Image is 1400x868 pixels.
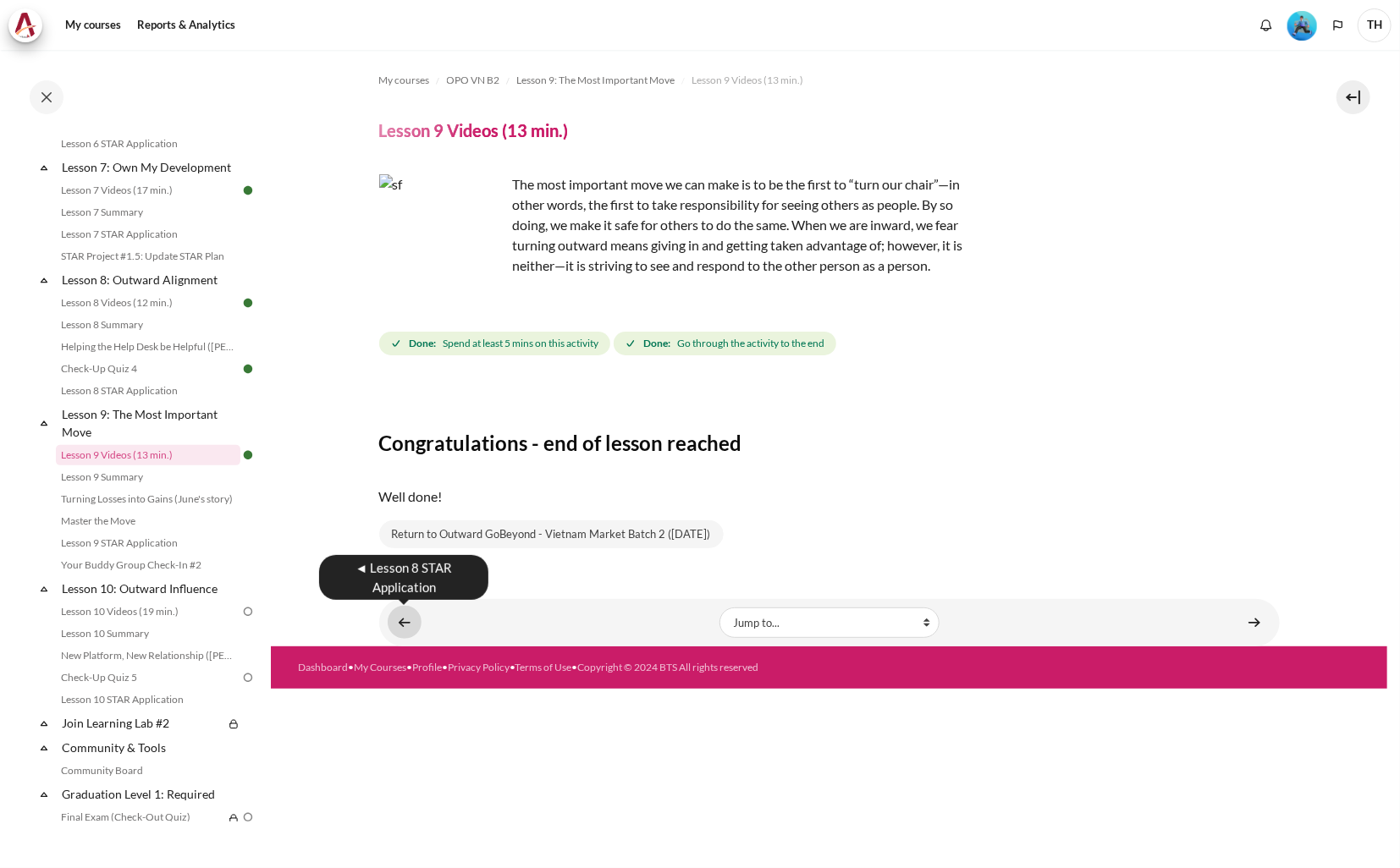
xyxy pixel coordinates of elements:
[56,315,240,335] a: Lesson 8 Summary
[240,604,256,619] img: To do
[59,577,240,600] a: Lesson 10: Outward Influence
[56,337,240,357] a: Helping the Help Desk be Helpful ([PERSON_NAME]'s Story)
[240,448,256,463] img: Done
[379,174,506,301] img: sf
[56,381,240,401] a: Lesson 8 STAR Application
[59,403,240,443] a: Lesson 9: The Most Important Move
[692,73,804,88] span: Lesson 9 Videos (13 min.)
[56,359,240,379] a: Check-Up Quiz 4
[56,602,240,622] a: Lesson 10 Videos (19 min.)
[56,761,240,781] a: Community Board
[379,70,430,91] a: My courses
[59,783,240,805] a: Graduation Level 1: Required
[56,224,240,244] a: Lesson 7 STAR Application
[447,73,500,88] span: OPO VN B2
[443,336,598,351] span: Spend at least 5 mins on this activity
[1254,13,1279,38] div: Show notification window with no new notifications
[59,736,240,759] a: Community & Tools
[379,174,972,276] p: The most important move we can make is to be the first to “turn our chair”—in other words, the fi...
[56,489,240,509] a: Turning Losses into Gains (June's story)
[56,807,223,827] a: Final Exam (Check-Out Quiz)
[1281,9,1324,41] a: Level #3
[379,520,724,549] a: Return to Outward GoBeyond - Vietnam Market Batch 2 ([DATE])
[298,661,348,673] a: Dashboard
[1287,11,1317,41] img: Level #3
[36,786,52,803] span: Collapse
[517,73,675,88] span: Lesson 9: The Most Important Move
[379,73,430,88] span: My courses
[240,183,256,198] img: Done
[1237,606,1271,639] a: Lesson 9 Summary ►
[240,810,256,825] img: To do
[240,670,256,685] img: To do
[379,430,1280,456] h3: Congratulations - end of lesson reached
[36,272,52,288] span: Collapse
[36,739,52,756] span: Collapse
[319,555,488,600] div: ◄ Lesson 8 STAR Application
[56,689,240,710] a: Lesson 10 STAR Application
[56,180,240,201] a: Lesson 7 Videos (17 min.)
[354,661,406,673] a: My Courses
[515,661,571,673] a: Terms of Use
[692,70,804,91] a: Lesson 9 Videos (13 min.)
[36,415,52,431] span: Collapse
[59,711,223,734] a: Join Learning Lab #2
[59,268,240,291] a: Lesson 8: Outward Alignment
[298,660,884,675] div: • • • • •
[56,646,240,666] a: New Platform, New Relationship ([PERSON_NAME]'s Story)
[56,246,240,266] a: STAR Project #1.5: Update STAR Plan
[36,580,52,597] span: Collapse
[56,624,240,644] a: Lesson 10 Summary
[56,134,240,154] a: Lesson 6 STAR Application
[677,336,824,351] span: Go through the activity to the end
[56,511,240,531] a: Master the Move
[56,202,240,222] a: Lesson 7 Summary
[56,533,240,553] a: Lesson 9 STAR Application
[517,70,675,91] a: Lesson 9: The Most Important Move
[131,8,241,42] a: Reports & Analytics
[643,336,670,351] strong: Done:
[1287,9,1317,41] div: Level #3
[379,328,840,359] div: Completion requirements for Lesson 9 Videos (13 min.)
[8,8,51,42] a: Architeck Architeck
[379,486,1280,507] p: Well done!
[59,156,240,179] a: Lesson 7: Own My Development
[409,336,436,351] strong: Done:
[59,8,127,42] a: My courses
[56,555,240,575] a: Your Buddy Group Check-In #2
[36,715,52,732] span: Collapse
[240,361,256,376] img: Done
[577,661,758,673] a: Copyright © 2024 BTS All rights reserved
[448,661,510,673] a: Privacy Policy
[36,159,52,176] span: Collapse
[1358,8,1392,42] a: User menu
[271,50,1387,646] section: Content
[56,293,240,313] a: Lesson 8 Videos (12 min.)
[56,445,240,465] a: Lesson 9 Videos (13 min.)
[56,667,240,688] a: Check-Up Quiz 5
[1358,8,1392,42] span: TH
[240,295,256,310] img: Done
[379,67,1280,94] nav: Navigation bar
[1326,13,1351,38] button: Languages
[14,13,37,38] img: Architeck
[379,119,569,141] h4: Lesson 9 Videos (13 min.)
[412,661,442,673] a: Profile
[56,467,240,487] a: Lesson 9 Summary
[447,70,500,91] a: OPO VN B2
